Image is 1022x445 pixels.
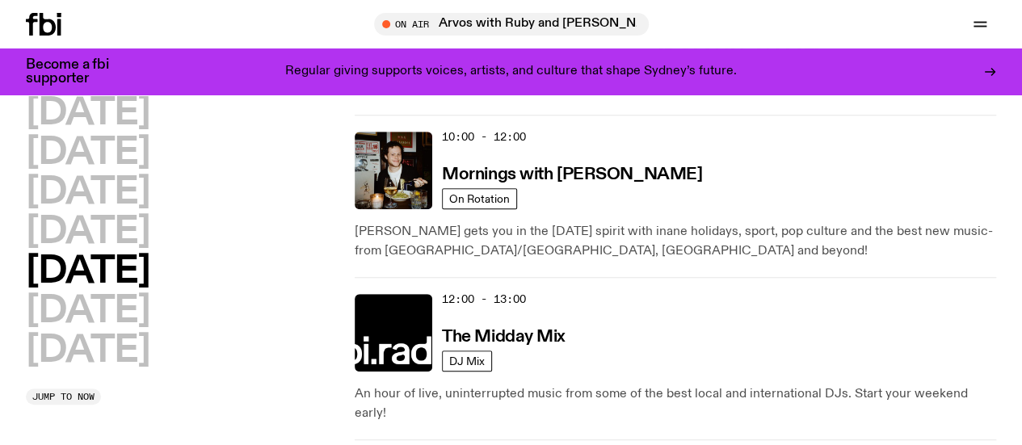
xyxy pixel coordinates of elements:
button: Jump to now [26,388,101,405]
p: [PERSON_NAME] gets you in the [DATE] spirit with inane holidays, sport, pop culture and the best ... [355,222,996,261]
a: The Midday Mix [442,325,566,346]
button: [DATE] [26,95,149,132]
p: Regular giving supports voices, artists, and culture that shape Sydney’s future. [285,65,737,79]
button: [DATE] [26,293,149,330]
a: On Rotation [442,188,517,209]
span: 10:00 - 12:00 [442,129,526,145]
a: Mornings with [PERSON_NAME] [442,163,702,183]
button: On AirArvos with Ruby and [PERSON_NAME] [374,13,649,36]
h3: Become a fbi supporter [26,58,129,86]
img: Sam blankly stares at the camera, brightly lit by a camera flash wearing a hat collared shirt and... [355,132,432,209]
button: [DATE] [26,214,149,250]
p: An hour of live, uninterrupted music from some of the best local and international DJs. Start you... [355,384,996,423]
button: [DATE] [26,333,149,369]
h3: Mornings with [PERSON_NAME] [442,166,702,183]
button: [DATE] [26,135,149,171]
span: Jump to now [32,393,95,401]
span: DJ Mix [449,355,485,367]
button: [DATE] [26,254,149,290]
span: On Rotation [449,193,510,205]
button: [DATE] [26,174,149,211]
a: DJ Mix [442,351,492,372]
span: 12:00 - 13:00 [442,292,526,307]
h3: The Midday Mix [442,329,566,346]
